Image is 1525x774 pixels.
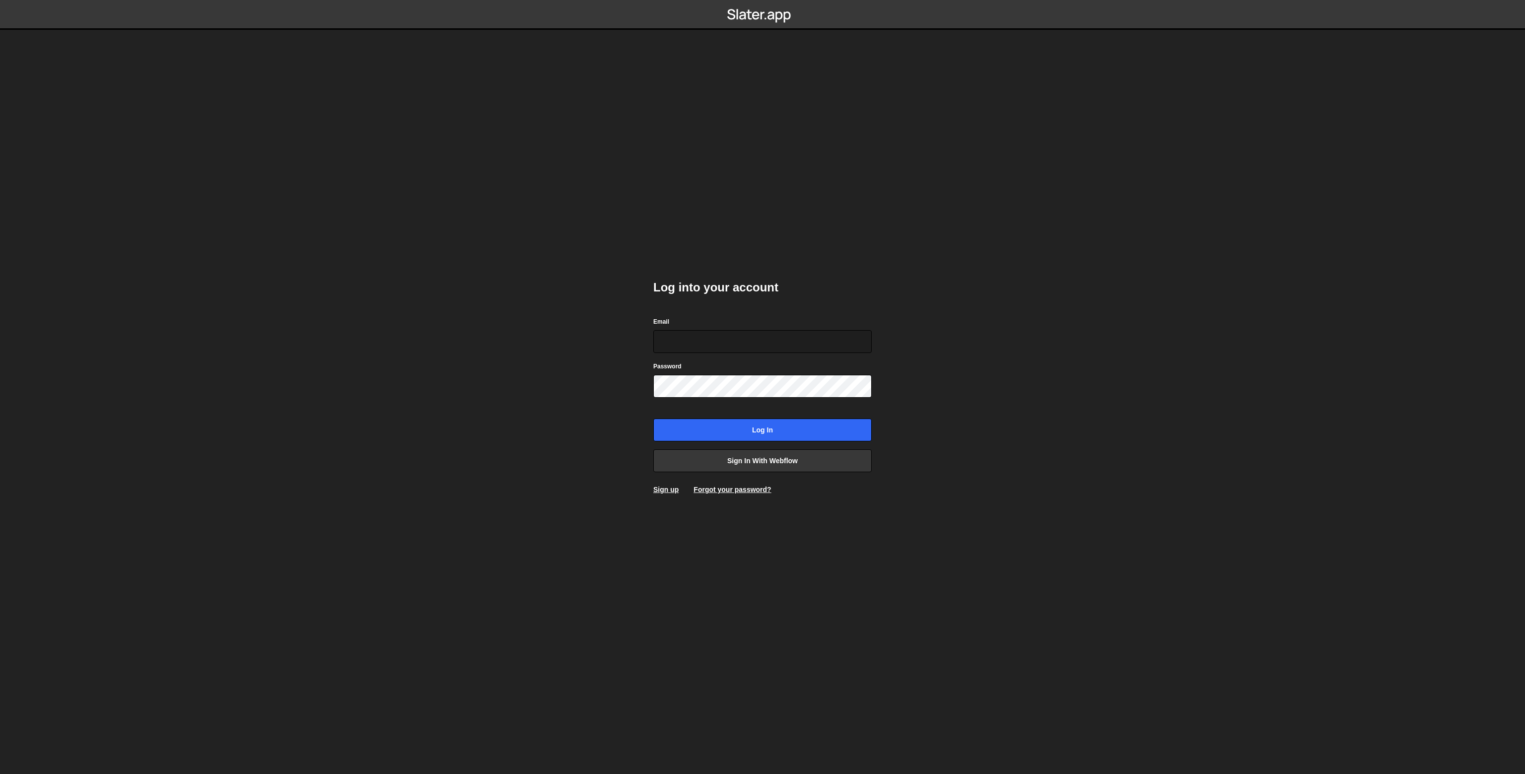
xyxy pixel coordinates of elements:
[653,449,872,472] a: Sign in with Webflow
[693,486,771,493] a: Forgot your password?
[653,317,669,327] label: Email
[653,361,682,371] label: Password
[653,280,872,295] h2: Log into your account
[653,486,679,493] a: Sign up
[653,419,872,441] input: Log in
